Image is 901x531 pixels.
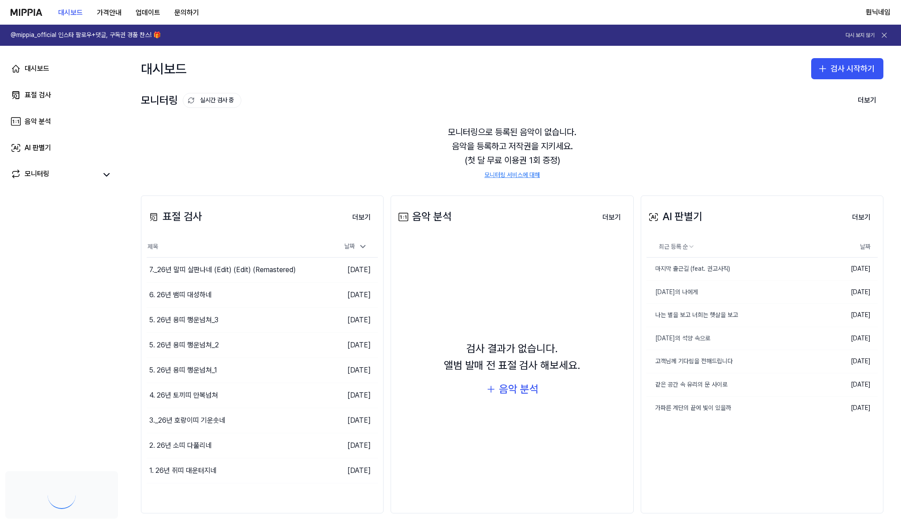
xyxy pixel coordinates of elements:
[141,114,883,190] div: 모니터링으로 등록된 음악이 없습니다. 음악을 등록하고 저작권을 지키세요. (첫 달 무료 이용권 1회 증정)
[486,381,539,398] button: 음악 분석
[25,90,51,100] div: 표절 검사
[320,358,378,383] td: [DATE]
[51,4,90,22] button: 대시보드
[499,381,539,398] div: 음악 분석
[11,31,161,40] h1: @mippia_official 인스타 팔로우+댓글, 구독권 경품 찬스! 🎁
[90,4,129,22] button: 가격안내
[595,208,628,226] a: 더보기
[25,116,51,127] div: 음악 분석
[11,9,42,16] img: logo
[646,281,827,304] a: [DATE]의 나에게
[320,283,378,308] td: [DATE]
[646,258,827,280] a: 마지막 출근길 (feat. 권고사직)
[149,315,218,325] div: 5. 26년 용띠 행운넘쳐_3
[149,265,296,275] div: 7._26년 말띠 살판나네 (Edit) (Edit) (Remastered)
[646,334,710,343] div: [DATE]의 석양 속으로
[129,0,167,25] a: 업데이트
[141,55,187,83] div: 대시보드
[845,209,878,226] button: 더보기
[811,58,883,79] button: 검사 시작하기
[646,397,827,420] a: 가파른 계단의 끝에 빛이 있을까
[345,209,378,226] button: 더보기
[827,258,878,281] td: [DATE]
[827,327,878,350] td: [DATE]
[827,236,878,258] th: 날짜
[149,340,219,350] div: 5. 26년 용띠 행운넘쳐_2
[646,350,827,373] a: 고객님께 기다림을 전해드립니다
[141,92,241,109] div: 모니터링
[646,380,727,389] div: 같은 공간 속 유리의 문 사이로
[646,404,731,413] div: 가파른 계단의 끝에 빛이 있을까
[320,383,378,408] td: [DATE]
[149,365,217,376] div: 5. 26년 용띠 행운넘쳐_1
[646,373,827,396] a: 같은 공간 속 유리의 문 사이로
[827,350,878,373] td: [DATE]
[646,208,702,225] div: AI 판별기
[5,137,118,159] a: AI 판별기
[147,208,202,225] div: 표절 검사
[827,280,878,304] td: [DATE]
[320,408,378,433] td: [DATE]
[149,290,212,300] div: 6. 26년 뱀띠 대성하네
[484,171,540,180] a: 모니터링 서비스에 대해
[851,92,883,109] button: 더보기
[396,208,452,225] div: 음악 분석
[320,308,378,333] td: [DATE]
[341,240,371,254] div: 날짜
[827,304,878,327] td: [DATE]
[646,288,698,297] div: [DATE]의 나에게
[25,63,49,74] div: 대시보드
[646,304,827,327] a: 나는 별을 보고 너희는 햇살을 보고
[149,390,218,401] div: 4. 26년 토끼띠 만복넘쳐
[320,258,378,283] td: [DATE]
[595,209,628,226] button: 더보기
[149,415,225,426] div: 3._26년 호랑이띠 기운솟네
[845,208,878,226] a: 더보기
[129,4,167,22] button: 업데이트
[444,340,580,374] div: 검사 결과가 없습니다. 앨범 발매 전 표절 검사 해보세요.
[11,169,97,181] a: 모니터링
[5,85,118,106] a: 표절 검사
[320,458,378,483] td: [DATE]
[149,465,217,476] div: 1. 26년 쥐띠 대운터지네
[646,357,733,366] div: 고객님께 기다림을 전해드립니다
[25,169,49,181] div: 모니터링
[167,4,206,22] button: 문의하기
[646,311,738,320] div: 나는 별을 보고 너희는 햇살을 보고
[866,7,890,18] button: 뭔닉네임
[25,143,51,153] div: AI 판별기
[320,333,378,358] td: [DATE]
[149,440,212,451] div: 2. 26년 소띠 다풀리네
[827,396,878,419] td: [DATE]
[320,433,378,458] td: [DATE]
[646,265,730,273] div: 마지막 출근길 (feat. 권고사직)
[646,327,827,350] a: [DATE]의 석양 속으로
[345,208,378,226] a: 더보기
[147,236,320,258] th: 제목
[183,93,241,108] button: 실시간 검사 중
[5,111,118,132] a: 음악 분석
[846,32,875,39] button: 다시 보지 않기
[5,58,118,79] a: 대시보드
[827,373,878,397] td: [DATE]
